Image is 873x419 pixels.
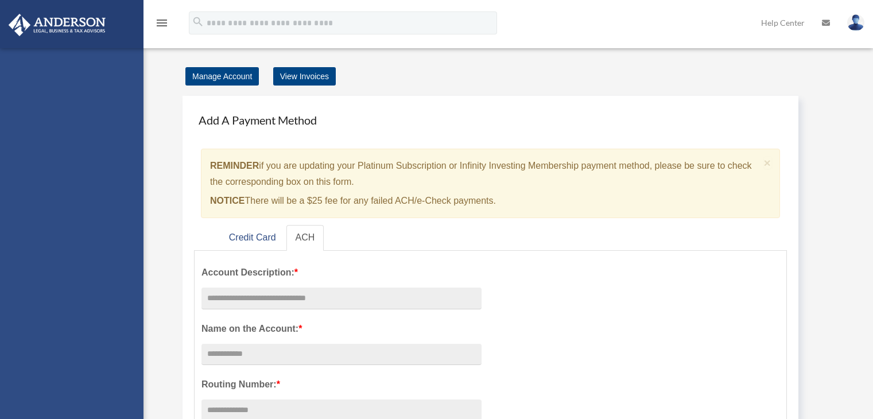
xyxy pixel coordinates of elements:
label: Routing Number: [201,377,482,393]
button: Close [764,157,771,169]
p: There will be a $25 fee for any failed ACH/e-Check payments. [210,193,759,209]
a: Credit Card [220,225,285,251]
img: User Pic [847,14,864,31]
a: menu [155,20,169,30]
img: Anderson Advisors Platinum Portal [5,14,109,36]
strong: REMINDER [210,161,259,170]
i: menu [155,16,169,30]
div: if you are updating your Platinum Subscription or Infinity Investing Membership payment method, p... [201,149,780,218]
h4: Add A Payment Method [194,107,787,133]
label: Name on the Account: [201,321,482,337]
a: ACH [286,225,324,251]
span: × [764,156,771,169]
a: View Invoices [273,67,336,86]
strong: NOTICE [210,196,245,205]
label: Account Description: [201,265,482,281]
i: search [192,15,204,28]
a: Manage Account [185,67,259,86]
